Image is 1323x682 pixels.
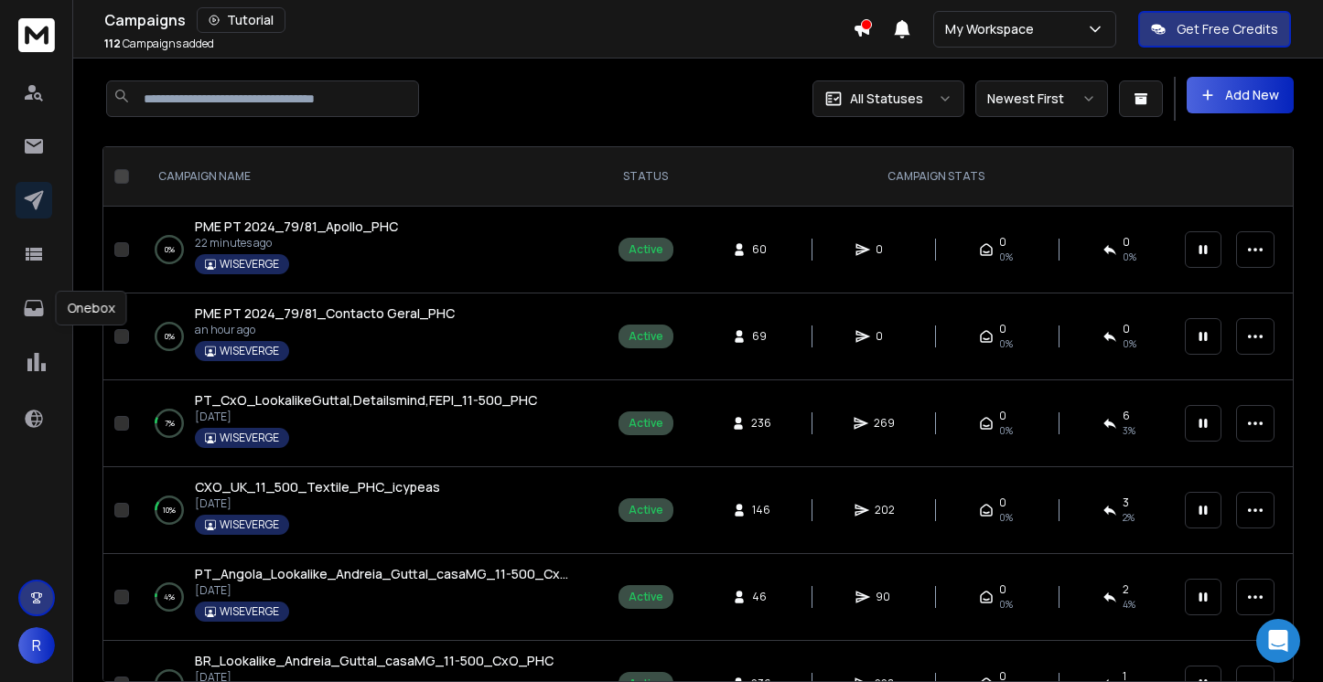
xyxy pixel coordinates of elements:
span: PT_CxO_LookalikeGuttal,Detailsmind,FEPI_11-500_PHC [195,391,537,409]
span: 0 [876,329,894,344]
span: 4 % [1123,597,1135,612]
p: 0 % [165,240,175,259]
th: STATUS [594,147,697,207]
button: R [18,627,55,664]
p: WISEVERGE [220,604,279,619]
span: 69 [752,329,770,344]
span: 0 [999,496,1006,510]
p: [DATE] [195,583,575,598]
span: 269 [874,416,895,431]
span: 3 % [1123,423,1135,438]
a: PT_CxO_LookalikeGuttal,Detailsmind,FEPI_11-500_PHC [195,391,537,410]
span: 112 [104,36,121,51]
td: 7%PT_CxO_LookalikeGuttal,Detailsmind,FEPI_11-500_PHC[DATE]WISEVERGE [136,380,594,467]
span: 0% [999,510,1013,525]
span: 0 [999,409,1006,423]
span: 90 [876,590,894,604]
a: PME PT 2024_79/81_Apollo_PHC [195,218,398,236]
p: WISEVERGE [220,257,279,272]
td: 10%CXO_UK_11_500_Textile_PHC_icypeas[DATE]WISEVERGE [136,467,594,554]
p: 7 % [165,414,175,432]
div: Active [629,242,663,257]
a: BR_Lookalike_Andreia_Guttal_casaMG_11-500_CxO_PHC [195,652,554,670]
button: Newest First [975,80,1108,117]
span: 0% [1123,336,1136,351]
span: 0 [1123,235,1130,250]
div: Active [629,503,663,517]
div: Active [629,329,663,344]
span: PME PT 2024_79/81_Apollo_PHC [195,218,398,235]
td: 0%PME PT 2024_79/81_Contacto Geral_PHCan hour agoWISEVERGE [136,293,594,380]
p: 10 % [163,501,176,519]
div: Active [629,590,663,604]
span: 202 [875,503,895,517]
p: [DATE] [195,496,440,511]
a: PME PT 2024_79/81_Contacto Geral_PHC [195,304,455,323]
p: Get Free Credits [1177,20,1278,38]
span: 3 [1123,496,1129,510]
td: 4%PT_Angola_Lookalike_Andreia_Guttal_casaMG_11-500_CxO_PHC[DATE]WISEVERGE [136,554,594,641]
span: BR_Lookalike_Andreia_Guttal_casaMG_11-500_CxO_PHC [195,652,554,669]
span: 0% [999,597,1013,612]
th: CAMPAIGN STATS [697,147,1174,207]
span: 60 [752,242,770,257]
span: 146 [752,503,770,517]
span: 0% [999,336,1013,351]
span: 0 [876,242,894,257]
div: Onebox [56,291,127,325]
p: All Statuses [850,90,923,108]
span: 0 [999,235,1006,250]
p: [DATE] [195,410,537,424]
span: 0% [999,423,1013,438]
p: WISEVERGE [220,431,279,445]
div: Open Intercom Messenger [1256,619,1300,663]
p: WISEVERGE [220,344,279,358]
span: CXO_UK_11_500_Textile_PHC_icypeas [195,478,440,496]
td: 0%PME PT 2024_79/81_Apollo_PHC22 minutes agoWISEVERGE [136,207,594,293]
span: 0% [999,250,1013,264]
th: CAMPAIGN NAME [136,147,594,207]
button: Add New [1187,77,1294,113]
p: 0 % [165,327,175,346]
span: 0% [1123,250,1136,264]
p: 4 % [164,588,175,606]
span: PME PT 2024_79/81_Contacto Geral_PHC [195,304,455,322]
span: 0 [1123,322,1130,336]
a: PT_Angola_Lookalike_Andreia_Guttal_casaMG_11-500_CxO_PHC [195,565,575,583]
button: Tutorial [197,7,285,33]
a: CXO_UK_11_500_Textile_PHC_icypeas [195,478,440,496]
span: 6 [1123,409,1130,423]
span: 0 [999,322,1006,336]
span: 2 % [1123,510,1135,525]
div: Active [629,416,663,431]
button: Get Free Credits [1138,11,1291,48]
p: an hour ago [195,323,455,337]
div: Campaigns [104,7,853,33]
p: My Workspace [945,20,1041,38]
p: WISEVERGE [220,517,279,532]
span: PT_Angola_Lookalike_Andreia_Guttal_casaMG_11-500_CxO_PHC [195,565,605,582]
span: 0 [999,582,1006,597]
span: 46 [752,590,770,604]
span: 2 [1123,582,1129,597]
p: Campaigns added [104,37,214,51]
p: 22 minutes ago [195,236,398,250]
span: 236 [751,416,771,431]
